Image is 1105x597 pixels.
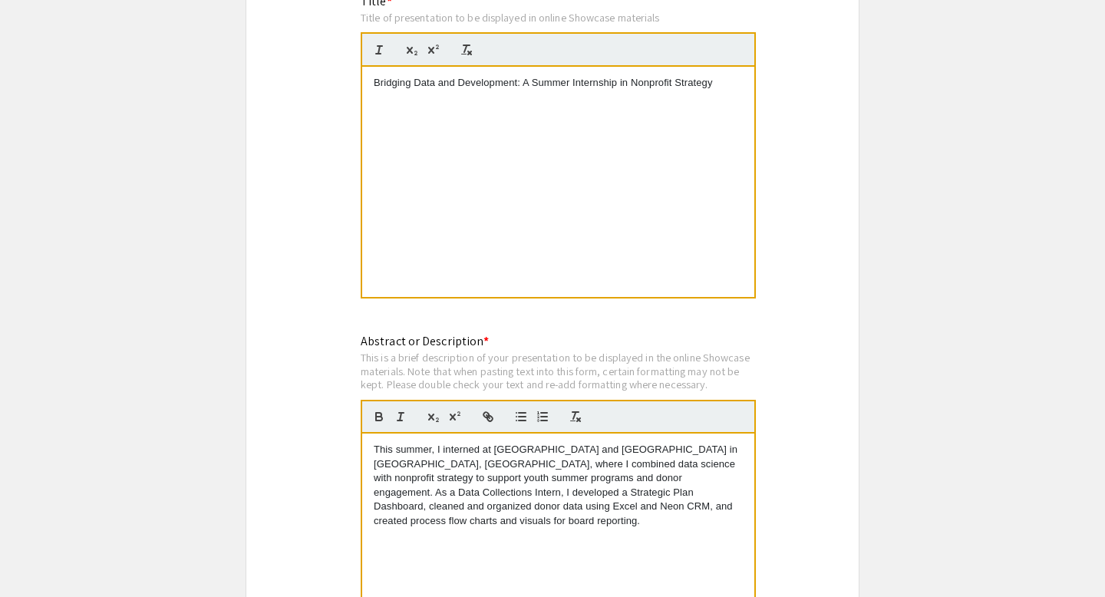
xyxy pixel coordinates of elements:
div: This is a brief description of your presentation to be displayed in the online Showcase materials... [361,351,756,391]
div: Title of presentation to be displayed in online Showcase materials [361,11,756,25]
mat-label: Abstract or Description [361,333,489,349]
p: This summer, I interned at [GEOGRAPHIC_DATA] and [GEOGRAPHIC_DATA] in [GEOGRAPHIC_DATA], [GEOGRAP... [374,443,743,528]
p: Bridging Data and Development: A Summer Internship in Nonprofit Strategy [374,76,743,90]
iframe: Chat [12,528,65,585]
